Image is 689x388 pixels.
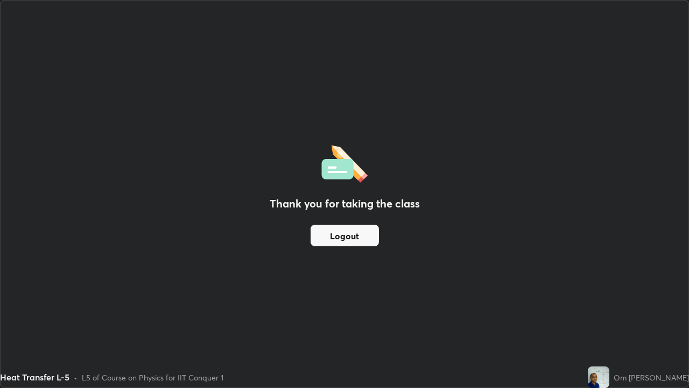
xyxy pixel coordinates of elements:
[321,142,368,183] img: offlineFeedback.1438e8b3.svg
[270,196,420,212] h2: Thank you for taking the class
[74,372,78,383] div: •
[614,372,689,383] div: Om [PERSON_NAME]
[311,225,379,246] button: Logout
[588,366,609,388] img: 67b181e9659b48ee810f83dec316da54.jpg
[82,372,223,383] div: L5 of Course on Physics for IIT Conquer 1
